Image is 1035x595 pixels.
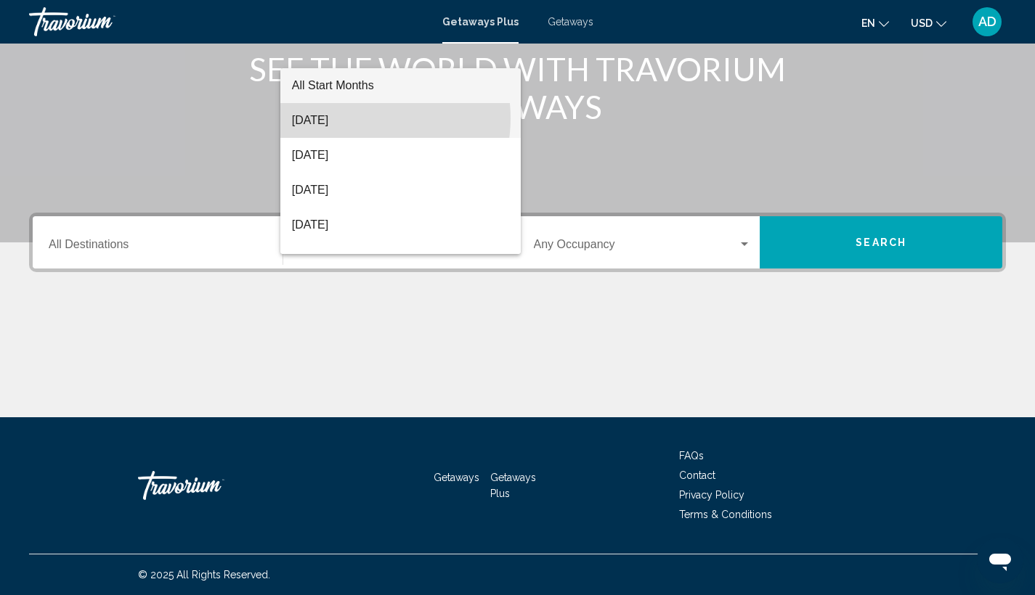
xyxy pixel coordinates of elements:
[292,173,509,208] span: [DATE]
[292,103,509,138] span: [DATE]
[292,208,509,242] span: [DATE]
[292,79,374,91] span: All Start Months
[292,138,509,173] span: [DATE]
[292,242,509,277] span: [DATE]
[977,537,1023,583] iframe: Button to launch messaging window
